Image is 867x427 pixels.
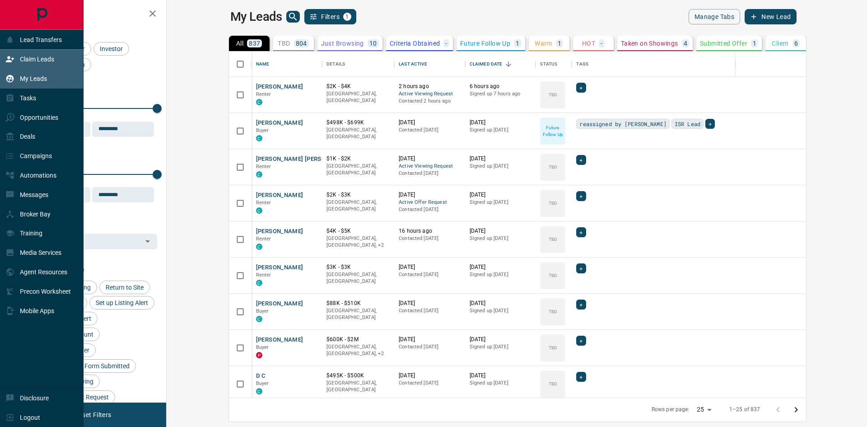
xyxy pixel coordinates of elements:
p: TBD [549,200,557,206]
p: [DATE] [470,191,531,199]
button: [PERSON_NAME] [256,263,303,272]
div: Name [256,52,270,77]
span: + [709,119,712,128]
p: Contacted [DATE] [399,206,461,213]
p: 6 hours ago [470,83,531,90]
p: 16 hours ago [399,227,461,235]
p: [DATE] [470,155,531,163]
div: Status [536,52,572,77]
p: [GEOGRAPHIC_DATA], [GEOGRAPHIC_DATA] [326,380,390,394]
span: Active Viewing Request [399,90,461,98]
p: [GEOGRAPHIC_DATA], [GEOGRAPHIC_DATA] [326,163,390,177]
div: Return to Site [99,281,150,294]
div: condos.ca [256,207,262,214]
div: + [576,227,586,237]
div: Details [326,52,345,77]
p: Warm [535,40,552,47]
div: Name [252,52,322,77]
div: 25 [693,403,715,416]
p: Client [772,40,788,47]
button: Open [141,235,154,248]
p: [DATE] [470,300,531,307]
p: 804 [296,40,307,47]
span: ISR Lead [675,119,700,128]
p: [DATE] [399,155,461,163]
p: Signed up 7 hours ago [470,90,531,98]
p: 10 [369,40,377,47]
div: condos.ca [256,388,262,394]
p: Just Browsing [321,40,364,47]
span: Renter [256,236,271,242]
button: [PERSON_NAME] [256,227,303,236]
div: condos.ca [256,99,262,105]
div: Set up Listing Alert [89,296,154,310]
div: Details [322,52,394,77]
p: Rows per page: [652,406,690,413]
div: + [576,83,586,93]
p: West End, Toronto [326,235,390,249]
p: TBD [549,236,557,243]
button: D C [256,372,266,380]
p: [GEOGRAPHIC_DATA], [GEOGRAPHIC_DATA] [326,199,390,213]
button: [PERSON_NAME] [256,336,303,344]
p: [DATE] [470,119,531,127]
p: [DATE] [470,263,531,271]
button: search button [286,11,300,23]
span: + [579,264,583,273]
button: Manage Tabs [689,9,740,24]
div: + [576,155,586,165]
p: [DATE] [399,300,461,307]
button: [PERSON_NAME] [256,191,303,200]
p: $3K - $3K [326,263,390,271]
span: + [579,83,583,92]
div: condos.ca [256,316,262,322]
div: Last Active [399,52,427,77]
div: + [576,300,586,310]
p: $600K - $2M [326,336,390,343]
span: Buyer [256,380,269,386]
p: Signed up [DATE] [470,127,531,134]
span: + [579,372,583,381]
p: - [601,40,602,47]
span: Renter [256,200,271,206]
p: All [236,40,243,47]
p: Signed up [DATE] [470,163,531,170]
p: $2K - $4K [326,83,390,90]
button: Go to next page [787,401,805,419]
p: $1K - $2K [326,155,390,163]
p: Contacted [DATE] [399,271,461,278]
p: Future Follow Up [541,124,564,138]
div: condos.ca [256,135,262,141]
p: [DATE] [399,191,461,199]
p: TBD [549,91,557,98]
p: [DATE] [399,336,461,343]
p: - [445,40,447,47]
p: 6 [794,40,798,47]
div: property.ca [256,352,262,358]
p: TBD [549,380,557,387]
p: [DATE] [470,372,531,380]
p: 837 [249,40,260,47]
p: Signed up [DATE] [470,271,531,278]
p: [GEOGRAPHIC_DATA], [GEOGRAPHIC_DATA] [326,307,390,321]
span: + [579,336,583,345]
button: Reset Filters [69,407,117,422]
p: Signed up [DATE] [470,307,531,314]
span: Renter [256,272,271,278]
p: [DATE] [399,372,461,380]
p: $88K - $510K [326,300,390,307]
p: TBD [549,272,557,279]
div: Tags [572,52,854,77]
span: Active Viewing Request [399,163,461,170]
div: + [576,191,586,201]
p: Signed up [DATE] [470,380,531,387]
span: Buyer [256,127,269,133]
span: + [579,228,583,237]
div: Last Active [394,52,465,77]
p: 1–25 of 837 [729,406,760,413]
div: condos.ca [256,244,262,250]
button: [PERSON_NAME] [256,119,303,127]
p: Taken on Showings [621,40,678,47]
p: Signed up [DATE] [470,343,531,351]
span: 1 [344,14,350,20]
